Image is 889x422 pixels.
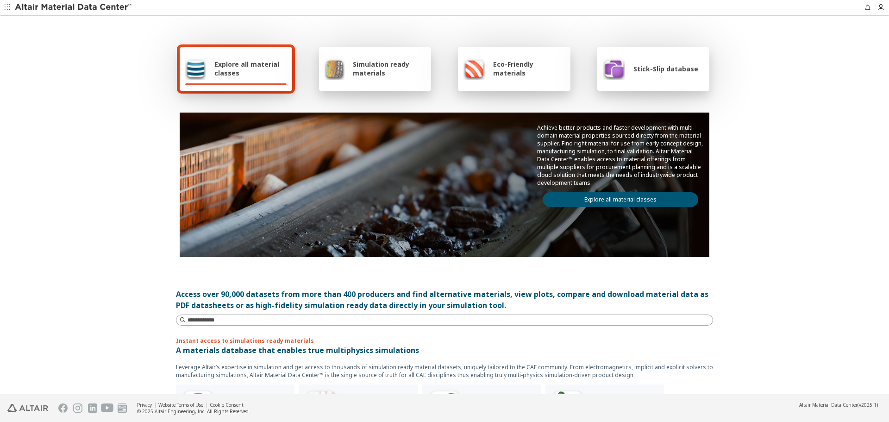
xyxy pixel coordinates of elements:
[176,345,713,356] p: A materials database that enables true multiphysics simulations
[214,60,287,77] span: Explore all material classes
[463,57,485,80] img: Eco-Friendly materials
[537,124,704,187] p: Achieve better products and faster development with multi-domain material properties sourced dire...
[15,3,133,12] img: Altair Material Data Center
[7,404,48,412] img: Altair Engineering
[176,289,713,311] div: Access over 90,000 datasets from more than 400 producers and find alternative materials, view plo...
[137,408,250,415] div: © 2025 Altair Engineering, Inc. All Rights Reserved.
[633,64,698,73] span: Stick-Slip database
[158,402,203,408] a: Website Terms of Use
[210,402,244,408] a: Cookie Consent
[137,402,152,408] a: Privacy
[325,57,344,80] img: Simulation ready materials
[176,337,713,345] p: Instant access to simulations ready materials
[185,57,206,80] img: Explore all material classes
[799,402,858,408] span: Altair Material Data Center
[176,363,713,379] p: Leverage Altair’s expertise in simulation and get access to thousands of simulation ready materia...
[799,402,878,408] div: (v2025.1)
[543,192,698,207] a: Explore all material classes
[493,60,564,77] span: Eco-Friendly materials
[603,57,625,80] img: Stick-Slip database
[353,60,426,77] span: Simulation ready materials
